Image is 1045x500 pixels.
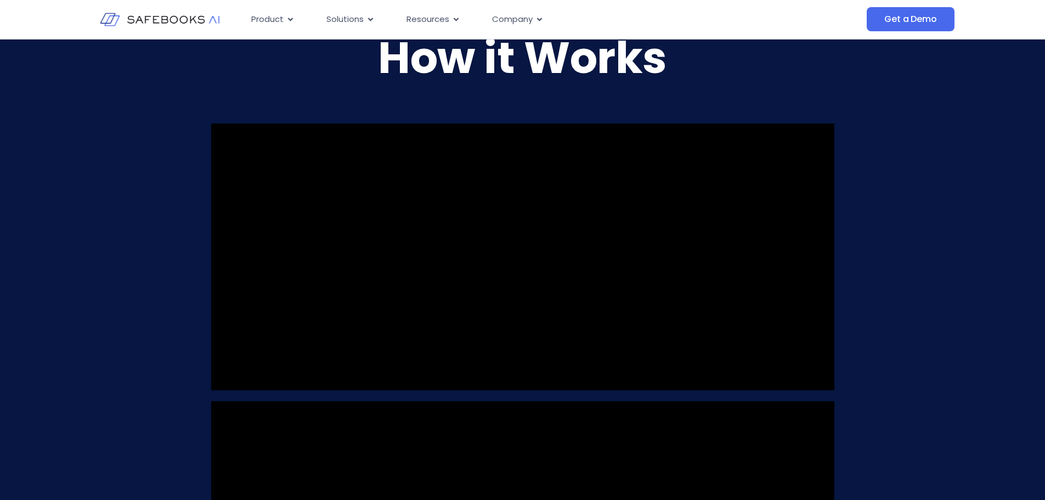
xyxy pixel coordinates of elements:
div: Menu Toggle [242,9,757,30]
span: Get a Demo [884,14,936,25]
span: Product [251,13,284,26]
nav: Menu [242,9,757,30]
span: Company [492,13,533,26]
h2: How it Works [211,42,834,73]
a: Get a Demo [867,7,954,31]
span: Resources [406,13,449,26]
span: Solutions [326,13,364,26]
